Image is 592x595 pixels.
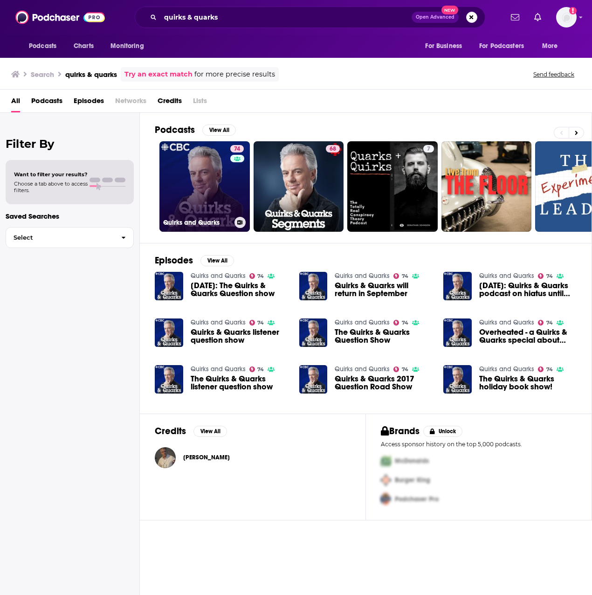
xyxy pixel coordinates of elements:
span: 74 [546,274,553,278]
button: View All [202,125,236,136]
span: 74 [402,321,408,325]
a: Quirks and Quarks [479,365,534,373]
span: 7 [427,145,430,154]
a: 74 [230,145,244,152]
span: 74 [546,367,553,372]
a: Quirks & Quarks listener question show [191,328,288,344]
img: Podchaser - Follow, Share and Rate Podcasts [15,8,105,26]
img: First Pro Logo [377,451,395,470]
a: Charts [68,37,99,55]
span: Monitoring [110,40,144,53]
span: For Business [425,40,462,53]
a: 74 [249,273,264,279]
a: The Quirks & Quarks listener question show [155,365,183,394]
span: 74 [402,367,408,372]
h2: Credits [155,425,186,437]
img: The Quirks & Quarks holiday book show! [443,365,472,394]
span: 68 [330,145,336,154]
a: Quirks and Quarks [191,365,246,373]
button: Unlock [423,426,463,437]
a: EpisodesView All [155,255,234,266]
a: 68 [326,145,340,152]
span: Charts [74,40,94,53]
span: Podcasts [29,40,56,53]
a: Show notifications dropdown [507,9,523,25]
a: PodcastsView All [155,124,236,136]
span: 74 [402,274,408,278]
a: Quirks & Quarks will return in September [335,282,432,297]
a: Quirks and Quarks [191,272,246,280]
h2: Podcasts [155,124,195,136]
span: Want to filter your results? [14,171,88,178]
a: 74 [393,273,408,279]
a: 74 [538,367,553,372]
a: Quirks and Quarks [479,272,534,280]
button: View All [193,426,227,437]
button: open menu [419,37,474,55]
span: Networks [115,93,146,112]
h2: Episodes [155,255,193,266]
button: open menu [473,37,537,55]
span: New [441,6,458,14]
span: The Quirks & Quarks listener question show [191,375,288,391]
span: [DATE]: The Quirks & Quarks Question show [191,282,288,297]
a: 74 [249,367,264,372]
a: All [11,93,20,112]
a: 74 [393,320,408,325]
a: CreditsView All [155,425,227,437]
a: The Quirks & Quarks Question Show [335,328,432,344]
h2: Filter By [6,137,134,151]
a: Quirks and Quarks [335,365,390,373]
a: June 27: The Quirks & Quarks Question show [191,282,288,297]
p: Saved Searches [6,212,134,221]
span: 74 [546,321,553,325]
img: Quirks & Quarks will return in September [299,272,328,300]
img: Second Pro Logo [377,470,395,490]
span: [PERSON_NAME] [183,454,230,461]
span: Logged in as PUPPublicity [556,7,577,28]
h3: Search [31,70,54,79]
a: The Quirks & Quarks Question Show [299,318,328,347]
span: [DATE]: Quirks & Quarks podcast on hiatus until September [479,282,577,297]
a: Quirks and Quarks [335,272,390,280]
span: Quirks & Quarks 2017 Question Road Show [335,375,432,391]
a: Podcasts [31,93,62,112]
span: Choose a tab above to access filters. [14,180,88,194]
button: Bob McDonaldBob McDonald [155,443,351,472]
span: 74 [257,367,264,372]
img: Jul 3: Quirks & Quarks podcast on hiatus until September [443,272,472,300]
a: 68 [254,141,344,232]
button: open menu [104,37,156,55]
img: Quirks & Quarks listener question show [155,318,183,347]
a: 74 [538,273,553,279]
a: 7 [347,141,438,232]
a: Try an exact match [124,69,193,80]
span: More [542,40,558,53]
a: Bob McDonald [183,454,230,461]
a: Jul 3: Quirks & Quarks podcast on hiatus until September [479,282,577,297]
a: Overheated - a Quirks & Quarks special about urban heat [443,318,472,347]
a: Quirks & Quarks 2017 Question Road Show [299,365,328,394]
span: Overheated - a Quirks & Quarks special about urban heat [479,328,577,344]
a: The Quirks & Quarks holiday book show! [479,375,577,391]
h3: quirks & quarks [65,70,117,79]
img: June 27: The Quirks & Quarks Question show [155,272,183,300]
a: Episodes [74,93,104,112]
span: for more precise results [194,69,275,80]
h3: Quirks and Quarks [163,219,231,227]
a: 74Quirks and Quarks [159,141,250,232]
span: 74 [257,321,264,325]
svg: Add a profile image [569,7,577,14]
button: open menu [536,37,570,55]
